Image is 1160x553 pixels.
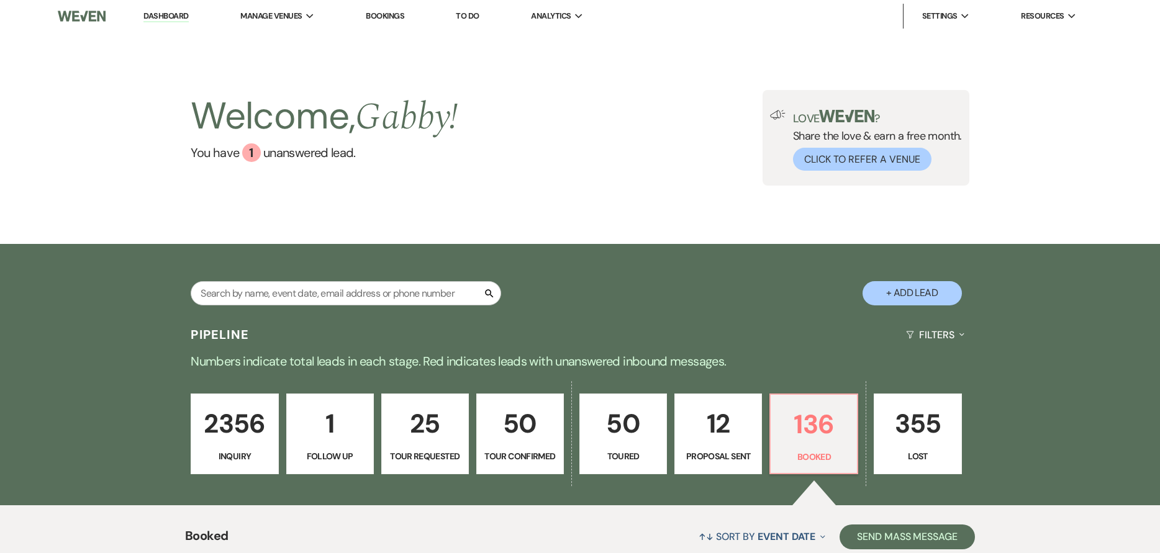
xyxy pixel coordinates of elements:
[143,11,188,22] a: Dashboard
[355,89,458,146] span: Gabby !
[699,530,714,543] span: ↑↓
[191,90,458,143] h2: Welcome,
[58,3,105,29] img: Weven Logo
[882,403,953,444] p: 355
[922,10,958,22] span: Settings
[819,110,874,122] img: weven-logo-green.svg
[476,393,564,474] a: 50Tour Confirmed
[286,393,374,474] a: 1Follow Up
[199,403,270,444] p: 2356
[191,393,278,474] a: 2356Inquiry
[484,449,556,463] p: Tour Confirmed
[778,450,850,464] p: Booked
[381,393,469,474] a: 25Tour Requested
[901,318,969,351] button: Filters
[191,281,501,305] input: Search by name, event date, email address or phone number
[863,281,962,305] button: + Add Lead
[484,403,556,444] p: 50
[242,143,261,162] div: 1
[758,530,815,543] span: Event Date
[456,11,479,21] a: To Do
[793,110,962,124] p: Love ?
[366,11,404,21] a: Bookings
[579,393,667,474] a: 50Toured
[133,351,1027,371] p: Numbers indicate total leads in each stage. Red indicates leads with unanswered inbound messages.
[770,110,786,120] img: loud-speaker-illustration.svg
[294,403,366,444] p: 1
[882,449,953,463] p: Lost
[389,449,461,463] p: Tour Requested
[531,10,571,22] span: Analytics
[786,110,962,171] div: Share the love & earn a free month.
[682,403,754,444] p: 12
[682,449,754,463] p: Proposal Sent
[191,143,458,162] a: You have 1 unanswered lead.
[191,326,249,343] h3: Pipeline
[587,403,659,444] p: 50
[1021,10,1064,22] span: Resources
[874,393,961,474] a: 355Lost
[294,449,366,463] p: Follow Up
[587,449,659,463] p: Toured
[840,524,975,549] button: Send Mass Message
[674,393,762,474] a: 12Proposal Sent
[240,10,302,22] span: Manage Venues
[778,403,850,445] p: 136
[769,393,858,474] a: 136Booked
[389,403,461,444] p: 25
[793,148,931,171] button: Click to Refer a Venue
[199,449,270,463] p: Inquiry
[185,526,228,553] span: Booked
[694,520,830,553] button: Sort By Event Date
